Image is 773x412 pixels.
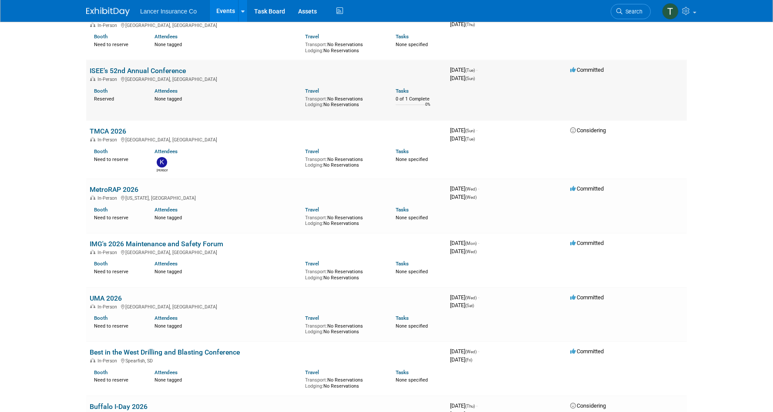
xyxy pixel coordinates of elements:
span: Considering [570,127,606,134]
a: TMCA 2026 [90,127,126,135]
span: None specified [396,215,428,221]
a: Tasks [396,261,409,267]
a: Attendees [155,207,178,213]
div: Need to reserve [94,155,141,163]
span: (Sun) [465,128,475,133]
span: Lancer Insurance Co [140,8,197,15]
img: In-Person Event [90,137,95,141]
span: Committed [570,185,604,192]
span: Transport: [305,269,327,275]
a: Booth [94,369,108,375]
span: Lodging: [305,383,323,389]
div: [GEOGRAPHIC_DATA], [GEOGRAPHIC_DATA] [90,75,443,82]
span: Committed [570,348,604,355]
span: Lodging: [305,48,323,54]
span: In-Person [97,137,120,143]
a: Travel [305,88,319,94]
div: 0 of 1 Complete [396,96,443,102]
div: [GEOGRAPHIC_DATA], [GEOGRAPHIC_DATA] [90,248,443,255]
span: [DATE] [450,127,477,134]
div: Need to reserve [94,40,141,48]
span: [DATE] [450,240,479,246]
span: (Thu) [465,22,475,27]
a: MetroRAP 2026 [90,185,138,194]
div: No Reservations No Reservations [305,375,383,389]
img: In-Person Event [90,77,95,81]
div: [US_STATE], [GEOGRAPHIC_DATA] [90,194,443,201]
span: [DATE] [450,135,475,142]
img: In-Person Event [90,250,95,254]
a: Booth [94,315,108,321]
span: - [478,185,479,192]
span: (Tue) [465,137,475,141]
div: Need to reserve [94,322,141,329]
span: (Wed) [465,295,477,300]
a: Travel [305,33,319,40]
div: Spearfish, SD [90,357,443,364]
span: Committed [570,294,604,301]
span: (Sat) [465,303,474,308]
span: [DATE] [450,21,475,27]
a: Attendees [155,369,178,375]
span: In-Person [97,195,120,201]
span: Lodging: [305,275,323,281]
img: In-Person Event [90,304,95,308]
span: None specified [396,377,428,383]
span: In-Person [97,250,120,255]
div: Need to reserve [94,213,141,221]
span: None specified [396,323,428,329]
span: Transport: [305,215,327,221]
div: No Reservations No Reservations [305,40,383,54]
a: Booth [94,33,108,40]
span: Lodging: [305,329,323,335]
a: Booth [94,207,108,213]
div: [GEOGRAPHIC_DATA], [GEOGRAPHIC_DATA] [90,21,443,28]
div: No Reservations No Reservations [305,213,383,227]
span: [DATE] [450,302,474,308]
a: Attendees [155,33,178,40]
a: Travel [305,148,319,154]
span: Committed [570,240,604,246]
span: (Tue) [465,68,475,73]
a: Booth [94,148,108,154]
img: In-Person Event [90,195,95,200]
span: None specified [396,42,428,47]
img: Kimberlee Bissegger [157,157,167,167]
span: (Mon) [465,241,477,246]
span: (Wed) [465,195,477,200]
span: [DATE] [450,75,475,81]
a: Booth [94,88,108,94]
span: - [476,127,477,134]
td: 0% [425,102,430,114]
span: [DATE] [450,348,479,355]
a: Tasks [396,88,409,94]
span: [DATE] [450,185,479,192]
a: Buffalo I-Day 2026 [90,402,148,411]
span: Lodging: [305,102,323,107]
div: None tagged [155,94,299,102]
a: Attendees [155,261,178,267]
span: [DATE] [450,194,477,200]
a: Tasks [396,148,409,154]
div: None tagged [155,213,299,221]
span: (Wed) [465,187,477,191]
div: Reserved [94,94,141,102]
span: Lodging: [305,162,323,168]
a: Tasks [396,207,409,213]
span: - [476,402,477,409]
span: [DATE] [450,402,477,409]
span: In-Person [97,77,120,82]
span: Transport: [305,96,327,102]
a: Booth [94,261,108,267]
span: [DATE] [450,248,477,255]
a: Search [611,4,651,19]
span: Transport: [305,377,327,383]
div: No Reservations No Reservations [305,267,383,281]
span: Lodging: [305,221,323,226]
span: Transport: [305,157,327,162]
span: None specified [396,157,428,162]
div: Need to reserve [94,267,141,275]
a: Attendees [155,315,178,321]
img: In-Person Event [90,23,95,27]
a: Attendees [155,88,178,94]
